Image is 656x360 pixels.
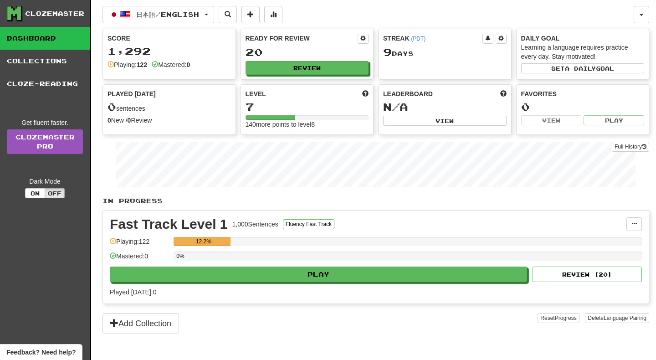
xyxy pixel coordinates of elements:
[7,118,83,127] div: Get fluent faster.
[246,46,369,58] div: 20
[500,89,507,98] span: This week in points, UTC
[7,129,83,154] a: ClozemasterPro
[521,43,645,61] div: Learning a language requires practice every day. Stay motivated!
[128,117,131,124] strong: 0
[362,89,369,98] span: Score more points to level up
[136,10,199,18] span: 日本語 / English
[7,177,83,186] div: Dark Mode
[102,313,179,334] button: Add Collection
[108,116,231,125] div: New / Review
[538,313,579,323] button: ResetProgress
[108,34,231,43] div: Score
[108,46,231,57] div: 1,292
[152,60,190,69] div: Mastered:
[25,188,45,198] button: On
[521,34,645,43] div: Daily Goal
[521,101,645,113] div: 0
[246,34,358,43] div: Ready for Review
[246,120,369,129] div: 140 more points to level 8
[102,196,649,206] p: In Progress
[45,188,65,198] button: Off
[383,46,392,58] span: 9
[604,315,646,321] span: Language Pairing
[102,6,214,23] button: 日本語/English
[383,89,433,98] span: Leaderboard
[232,220,278,229] div: 1,000 Sentences
[110,267,527,282] button: Play
[533,267,642,282] button: Review (20)
[283,219,334,229] button: Fluency Fast Track
[565,65,596,72] span: a daily
[137,61,147,68] strong: 122
[186,61,190,68] strong: 0
[246,89,266,98] span: Level
[108,60,147,69] div: Playing:
[25,9,84,18] div: Clozemaster
[612,142,649,152] button: Full History
[241,6,260,23] button: Add sentence to collection
[6,348,76,357] span: Open feedback widget
[110,237,169,252] div: Playing: 122
[264,6,282,23] button: More stats
[246,61,369,75] button: Review
[521,115,582,125] button: View
[110,217,228,231] div: Fast Track Level 1
[383,116,507,126] button: View
[383,100,408,113] span: N/A
[585,313,649,323] button: DeleteLanguage Pairing
[110,252,169,267] div: Mastered: 0
[246,101,369,113] div: 7
[176,237,231,246] div: 12.2%
[108,100,116,113] span: 0
[521,63,645,73] button: Seta dailygoal
[110,288,156,296] span: Played [DATE]: 0
[108,117,111,124] strong: 0
[584,115,644,125] button: Play
[108,89,156,98] span: Played [DATE]
[411,36,425,42] a: (PDT)
[383,46,507,58] div: Day s
[521,89,645,98] div: Favorites
[219,6,237,23] button: Search sentences
[383,34,482,43] div: Streak
[555,315,577,321] span: Progress
[108,101,231,113] div: sentences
